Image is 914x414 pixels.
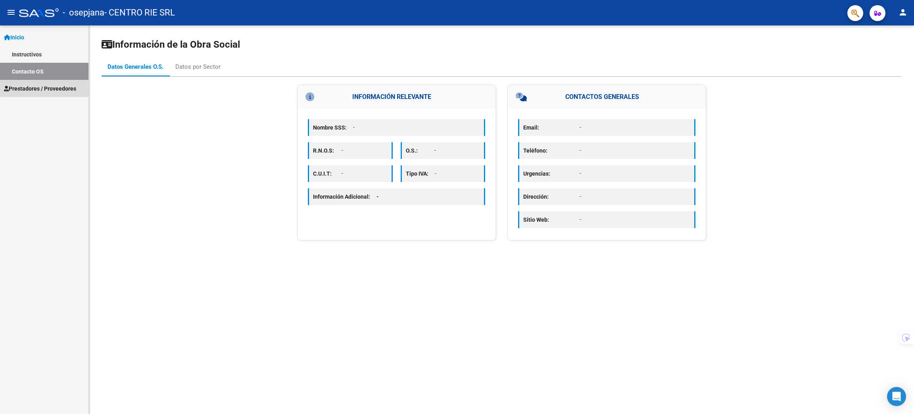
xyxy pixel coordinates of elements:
[175,62,221,71] div: Datos por Sector
[102,38,901,51] h1: Información de la Obra Social
[523,123,580,132] p: Email:
[63,4,104,21] span: - osepjana
[434,146,480,155] p: -
[108,62,163,71] div: Datos Generales O.S.
[298,85,495,109] h3: INFORMACIÓN RELEVANTE
[580,215,690,224] p: -
[406,169,435,178] p: Tipo IVA:
[6,8,16,17] mat-icon: menu
[353,123,480,132] p: -
[898,8,908,17] mat-icon: person
[435,169,480,178] p: -
[523,146,580,155] p: Teléfono:
[580,146,690,155] p: -
[580,169,690,178] p: -
[313,146,342,155] p: R.N.O.S:
[580,192,690,201] p: -
[508,85,706,109] h3: CONTACTOS GENERALES
[313,192,385,201] p: Información Adicional:
[313,123,353,132] p: Nombre SSS:
[313,169,342,178] p: C.U.I.T:
[342,169,387,178] p: -
[342,146,387,155] p: -
[376,193,379,200] span: -
[523,215,580,224] p: Sitio Web:
[4,33,24,42] span: Inicio
[887,387,906,406] div: Open Intercom Messenger
[580,123,690,132] p: -
[104,4,175,21] span: - CENTRO RIE SRL
[406,146,434,155] p: O.S.:
[4,84,76,93] span: Prestadores / Proveedores
[523,192,580,201] p: Dirección:
[523,169,580,178] p: Urgencias:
